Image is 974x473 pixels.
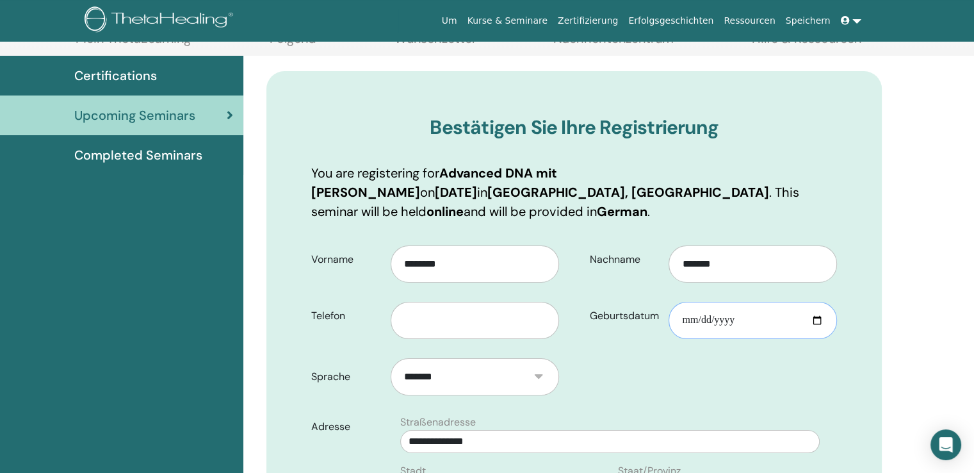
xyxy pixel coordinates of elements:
span: Certifications [74,66,157,85]
a: Um [437,9,462,33]
a: Folgend [270,31,316,56]
label: Adresse [302,415,393,439]
b: online [426,203,464,220]
b: [GEOGRAPHIC_DATA], [GEOGRAPHIC_DATA] [487,184,769,201]
div: Open Intercom Messenger [930,429,961,460]
span: Upcoming Seminars [74,106,195,125]
a: Wunschzettel [394,31,475,56]
a: Mein ThetaLearning [76,31,191,56]
a: Speichern [781,9,836,33]
a: Zertifizierung [553,9,623,33]
a: Hilfe & Ressourcen [752,31,861,56]
p: You are registering for on in . This seminar will be held and will be provided in . [311,163,837,221]
a: Erfolgsgeschichten [623,9,718,33]
label: Geburtsdatum [580,304,669,328]
img: logo.png [85,6,238,35]
label: Telefon [302,304,391,328]
span: Completed Seminars [74,145,202,165]
label: Vorname [302,247,391,272]
h3: Bestätigen Sie Ihre Registrierung [311,116,837,139]
b: [DATE] [435,184,477,201]
a: Nachrichtenzentrum [553,31,674,56]
b: German [597,203,647,220]
label: Sprache [302,365,391,389]
a: Kurse & Seminare [462,9,553,33]
label: Straßenadresse [400,415,476,430]
label: Nachname [580,247,669,272]
a: Ressourcen [718,9,780,33]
